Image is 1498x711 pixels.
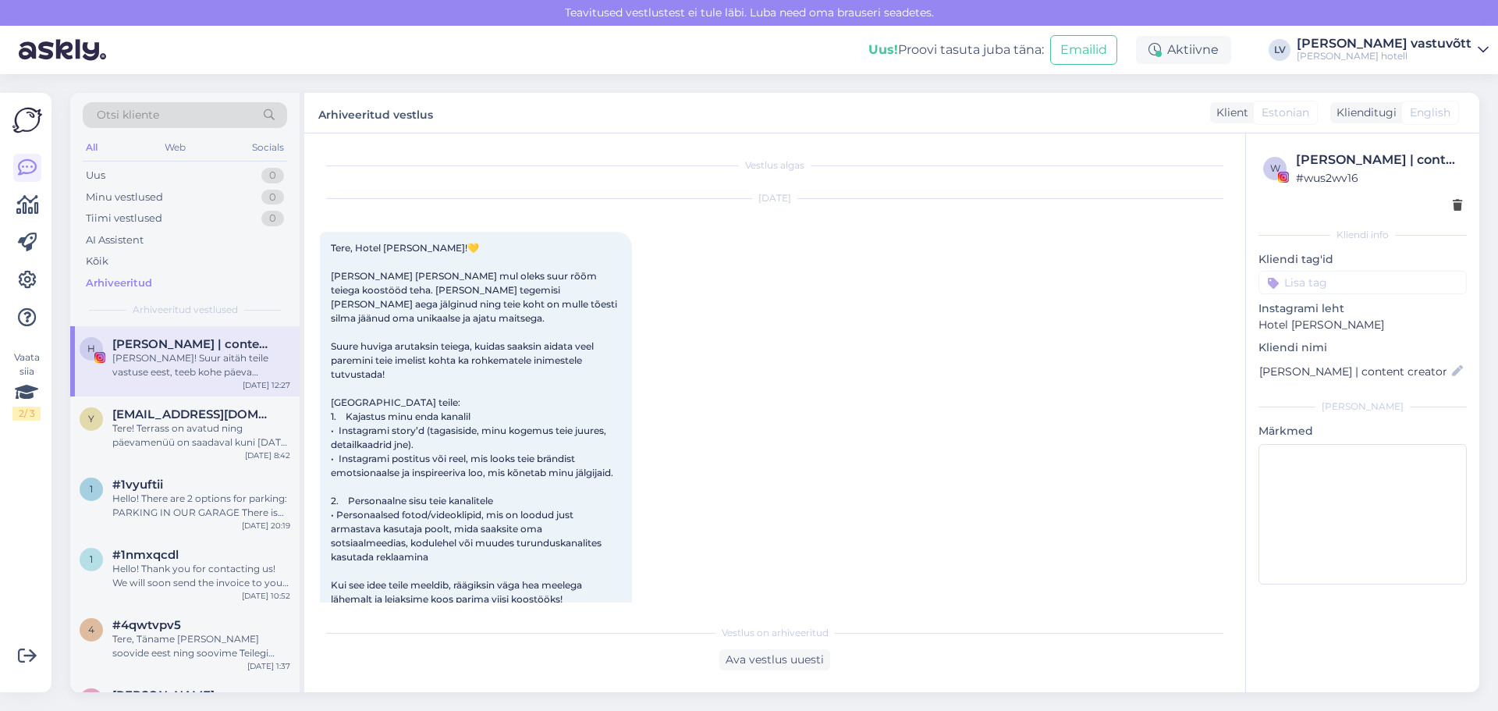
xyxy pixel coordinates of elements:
[242,520,290,531] div: [DATE] 20:19
[245,450,290,461] div: [DATE] 8:42
[86,276,152,291] div: Arhiveeritud
[12,105,42,135] img: Askly Logo
[1296,151,1462,169] div: [PERSON_NAME] | content creator
[112,351,290,379] div: [PERSON_NAME]! Suur aitäh teile vastuse eest, teeb kohe päeva rõõmsaks! [PERSON_NAME] hetkel puhk...
[868,42,898,57] b: Uus!
[112,688,215,702] span: Carol Leiste
[722,626,829,640] span: Vestlus on arhiveeritud
[87,343,95,354] span: H
[88,413,94,425] span: y
[97,107,159,123] span: Otsi kliente
[1258,228,1467,242] div: Kliendi info
[86,168,105,183] div: Uus
[12,350,41,421] div: Vaata siia
[112,632,290,660] div: Tere, Täname [PERSON_NAME] soovide eest ning soovime Teilegi ilusat õhtu jätku - loodame Teid maj...
[1297,37,1489,62] a: [PERSON_NAME] vastuvõtt[PERSON_NAME] hotell
[162,137,189,158] div: Web
[719,649,830,670] div: Ava vestlus uuesti
[1270,162,1280,174] span: w
[1410,105,1450,121] span: English
[12,407,41,421] div: 2 / 3
[1258,340,1467,356] p: Kliendi nimi
[90,483,93,495] span: 1
[1297,37,1471,50] div: [PERSON_NAME] vastuvõtt
[261,211,284,226] div: 0
[112,337,275,351] span: Helge Kalde | content creator
[112,618,181,632] span: #4qwtvpv5
[1258,400,1467,414] div: [PERSON_NAME]
[1258,423,1467,439] p: Märkmed
[247,660,290,672] div: [DATE] 1:37
[83,137,101,158] div: All
[86,254,108,269] div: Kõik
[1330,105,1397,121] div: Klienditugi
[1136,36,1231,64] div: Aktiivne
[112,548,179,562] span: #1nmxqcdl
[86,211,162,226] div: Tiimi vestlused
[112,407,275,421] span: ylle@travelclub.ee
[112,492,290,520] div: Hello! There are 2 options for parking: PARKING IN OUR GARAGE There is an enclosed car park for 1...
[242,590,290,602] div: [DATE] 10:52
[1258,251,1467,268] p: Kliendi tag'id
[261,190,284,205] div: 0
[1262,105,1309,121] span: Estonian
[1258,271,1467,294] input: Lisa tag
[133,303,238,317] span: Arhiveeritud vestlused
[112,421,290,450] div: Tere! Terrass on avatud ning päevamenüü on saadaval kuni [DATE] (k.a.) Ainult esmaspäevast laupäe...
[318,102,433,123] label: Arhiveeritud vestlus
[1259,363,1449,380] input: Lisa nimi
[86,233,144,248] div: AI Assistent
[1296,169,1462,187] div: # wus2wv16
[243,379,290,391] div: [DATE] 12:27
[86,190,163,205] div: Minu vestlused
[88,624,94,635] span: 4
[1258,300,1467,317] p: Instagrami leht
[1050,35,1117,65] button: Emailid
[320,158,1230,172] div: Vestlus algas
[1210,105,1248,121] div: Klient
[320,191,1230,205] div: [DATE]
[1297,50,1471,62] div: [PERSON_NAME] hotell
[112,562,290,590] div: Hello! Thank you for contacting us! We will soon send the invoice to you email: [EMAIL_ADDRESS][D...
[112,478,163,492] span: #1vyuftii
[90,553,93,565] span: 1
[1269,39,1290,61] div: LV
[331,242,619,647] span: Tere, Hotel [PERSON_NAME]!💛 [PERSON_NAME] [PERSON_NAME] mul oleks suur rõõm teiega koostööd teha....
[249,137,287,158] div: Socials
[868,41,1044,59] div: Proovi tasuta juba täna:
[1258,317,1467,333] p: Hotel [PERSON_NAME]
[261,168,284,183] div: 0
